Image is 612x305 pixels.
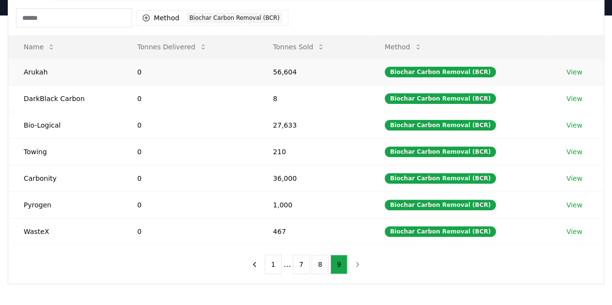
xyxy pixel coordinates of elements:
td: Pyrogen [8,191,122,218]
button: MethodBiochar Carbon Removal (BCR) [136,10,288,26]
td: 467 [257,218,369,245]
button: Name [16,37,63,57]
div: Biochar Carbon Removal (BCR) [385,120,496,131]
button: Method [377,37,430,57]
a: View [566,227,582,236]
button: Tonnes Delivered [130,37,215,57]
button: 1 [265,255,282,274]
button: 8 [312,255,328,274]
td: Bio-Logical [8,112,122,138]
button: previous page [246,255,263,274]
button: Tonnes Sold [265,37,332,57]
a: View [566,200,582,210]
div: Biochar Carbon Removal (BCR) [385,93,496,104]
td: Carbonity [8,165,122,191]
td: 27,633 [257,112,369,138]
div: Biochar Carbon Removal (BCR) [385,173,496,184]
a: View [566,147,582,157]
td: DarkBlack Carbon [8,85,122,112]
td: 56,604 [257,58,369,85]
div: Biochar Carbon Removal (BCR) [385,67,496,77]
td: 0 [122,165,257,191]
a: View [566,67,582,77]
div: Biochar Carbon Removal (BCR) [385,146,496,157]
td: 210 [257,138,369,165]
td: 0 [122,112,257,138]
button: 7 [293,255,310,274]
td: 0 [122,85,257,112]
a: View [566,94,582,103]
a: View [566,174,582,183]
td: 0 [122,191,257,218]
td: WasteX [8,218,122,245]
td: 8 [257,85,369,112]
div: Biochar Carbon Removal (BCR) [385,200,496,210]
td: 0 [122,138,257,165]
td: 0 [122,218,257,245]
td: 1,000 [257,191,369,218]
td: Towing [8,138,122,165]
td: 0 [122,58,257,85]
button: 9 [330,255,347,274]
div: Biochar Carbon Removal (BCR) [385,226,496,237]
td: 36,000 [257,165,369,191]
li: ... [284,259,291,270]
a: View [566,120,582,130]
div: Biochar Carbon Removal (BCR) [187,13,282,23]
td: Arukah [8,58,122,85]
